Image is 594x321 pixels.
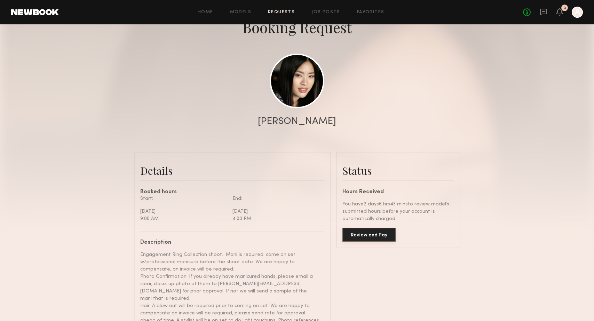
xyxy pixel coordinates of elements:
a: A [572,7,583,18]
div: [DATE] [140,208,227,215]
a: Models [230,10,251,15]
div: Description [140,240,319,245]
a: Favorites [357,10,385,15]
div: [PERSON_NAME] [258,117,336,126]
div: End: [232,195,319,202]
div: 9:00 AM [140,215,227,222]
div: Status [342,164,454,178]
a: Requests [268,10,295,15]
a: Job Posts [311,10,340,15]
div: Hours Received [342,189,454,195]
a: Home [198,10,213,15]
div: [DATE] [232,208,319,215]
div: 4:00 PM [232,215,319,222]
div: Start: [140,195,227,202]
div: Details [140,164,325,178]
div: You have 2 days 6 hrs 43 mins to review model’s submitted hours before your account is automatica... [342,201,454,222]
div: 3 [564,6,566,10]
div: Booking Request [243,17,352,37]
button: Review and Pay [342,228,396,242]
div: Booked hours [140,189,325,195]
